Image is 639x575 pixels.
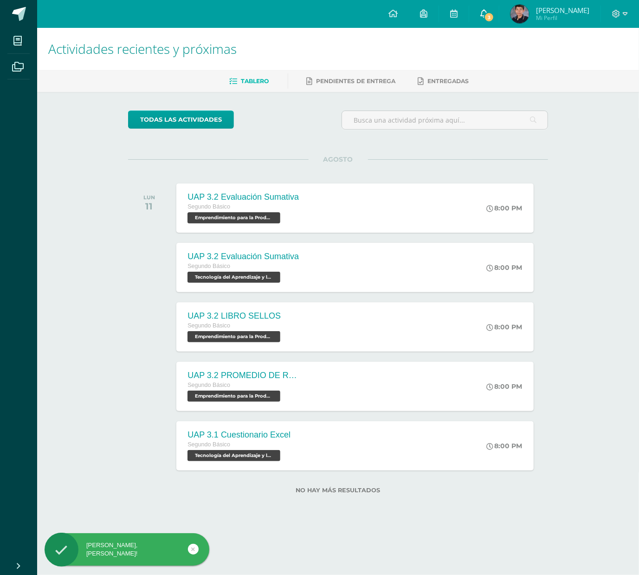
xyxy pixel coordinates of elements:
span: AGOSTO [309,155,368,163]
a: Pendientes de entrega [307,74,396,89]
span: 3 [484,12,494,22]
img: e7fd5c28f6ed18091f2adbc2961a3bfc.png [510,5,529,23]
span: Segundo Básico [187,441,230,448]
span: Mi Perfil [536,14,589,22]
span: Tecnología del Aprendizaje y la Comunicación 'B' [187,272,280,283]
div: [PERSON_NAME], [PERSON_NAME]! [45,541,209,558]
div: UAP 3.2 Evaluación Sumativa [187,192,299,202]
div: LUN [143,194,155,201]
span: Segundo Básico [187,263,230,269]
a: Entregadas [418,74,469,89]
div: UAP 3.2 LIBRO SELLOS [187,311,283,321]
span: Emprendimiento para la Productividad y Robótica 'B' [187,331,280,342]
div: 8:00 PM [487,382,523,391]
div: UAP 3.1 Cuestionario Excel [187,430,290,440]
div: 8:00 PM [487,323,523,331]
a: Tablero [230,74,269,89]
div: UAP 3.2 Evaluación Sumativa [187,252,299,261]
span: Tecnología del Aprendizaje y la Comunicación 'B' [187,450,280,461]
span: Emprendimiento para la Productividad y Robótica 'B' [187,391,280,402]
span: Segundo Básico [187,203,230,210]
div: 8:00 PM [487,204,523,212]
a: todas las Actividades [128,111,234,129]
input: Busca una actividad próxima aquí... [342,111,548,129]
span: Emprendimiento para la Productividad y Robótica 'B' [187,212,280,223]
span: Pendientes de entrega [316,78,396,85]
div: 11 [143,201,155,212]
span: [PERSON_NAME] [536,6,589,15]
span: Segundo Básico [187,322,230,329]
span: Entregadas [428,78,469,85]
div: UAP 3.2 PROMEDIO DE ROBÓTICA [187,371,299,380]
span: Tablero [241,78,269,85]
div: 8:00 PM [487,263,523,272]
div: 8:00 PM [487,442,523,450]
span: Actividades recientes y próximas [48,40,237,58]
label: No hay más resultados [128,487,548,494]
span: Segundo Básico [187,382,230,388]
